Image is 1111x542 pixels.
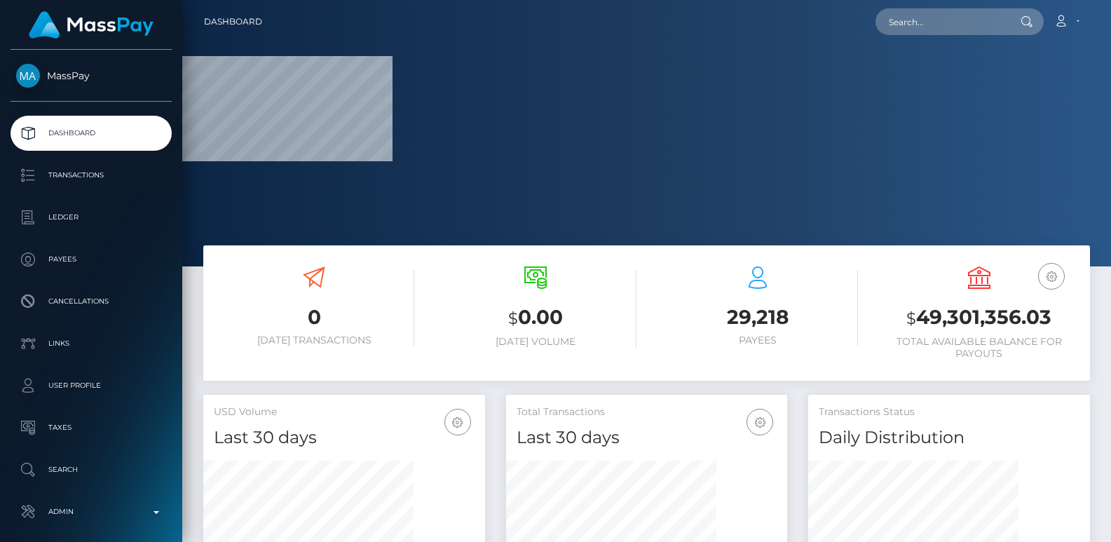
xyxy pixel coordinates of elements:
p: Ledger [16,207,166,228]
p: Payees [16,249,166,270]
img: MassPay Logo [29,11,154,39]
img: MassPay [16,64,40,88]
a: Cancellations [11,284,172,319]
h3: 0.00 [435,304,636,332]
a: Search [11,452,172,487]
a: Dashboard [11,116,172,151]
h3: 0 [214,304,414,331]
span: MassPay [11,69,172,82]
h3: 29,218 [657,304,858,331]
a: Dashboard [204,7,262,36]
p: Links [16,333,166,354]
h5: Transactions Status [819,405,1079,419]
a: User Profile [11,368,172,403]
p: User Profile [16,375,166,396]
a: Transactions [11,158,172,193]
h4: Last 30 days [517,426,777,450]
h5: Total Transactions [517,405,777,419]
h3: 49,301,356.03 [879,304,1079,332]
h6: Payees [657,334,858,346]
h6: Total Available Balance for Payouts [879,336,1079,360]
h4: Daily Distribution [819,426,1079,450]
p: Dashboard [16,123,166,144]
p: Transactions [16,165,166,186]
h6: [DATE] Volume [435,336,636,348]
h4: Last 30 days [214,426,475,450]
p: Taxes [16,417,166,438]
h6: [DATE] Transactions [214,334,414,346]
a: Admin [11,494,172,529]
h5: USD Volume [214,405,475,419]
p: Search [16,459,166,480]
a: Payees [11,242,172,277]
a: Ledger [11,200,172,235]
small: $ [508,309,518,328]
p: Admin [16,501,166,522]
a: Taxes [11,410,172,445]
input: Search... [875,8,1007,35]
a: Links [11,326,172,361]
p: Cancellations [16,291,166,312]
small: $ [906,309,916,328]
